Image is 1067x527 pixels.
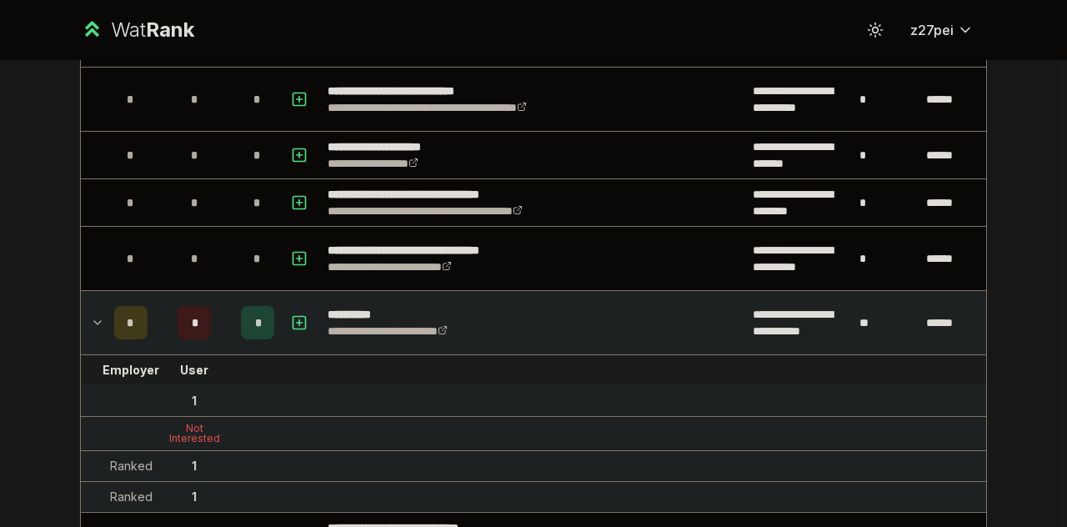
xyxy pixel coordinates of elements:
[108,355,154,385] td: Employer
[192,458,197,474] div: 1
[80,17,194,43] a: WatRank
[146,18,194,42] span: Rank
[161,424,228,444] div: Not Interested
[154,355,234,385] td: User
[897,15,987,45] button: z27pei
[910,20,954,40] span: z27pei
[110,458,153,474] div: Ranked
[192,489,197,505] div: 1
[116,393,147,409] div: Offer
[192,393,197,409] div: 1
[110,489,153,505] div: Ranked
[111,17,194,43] div: Wat
[116,425,147,442] div: Offer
